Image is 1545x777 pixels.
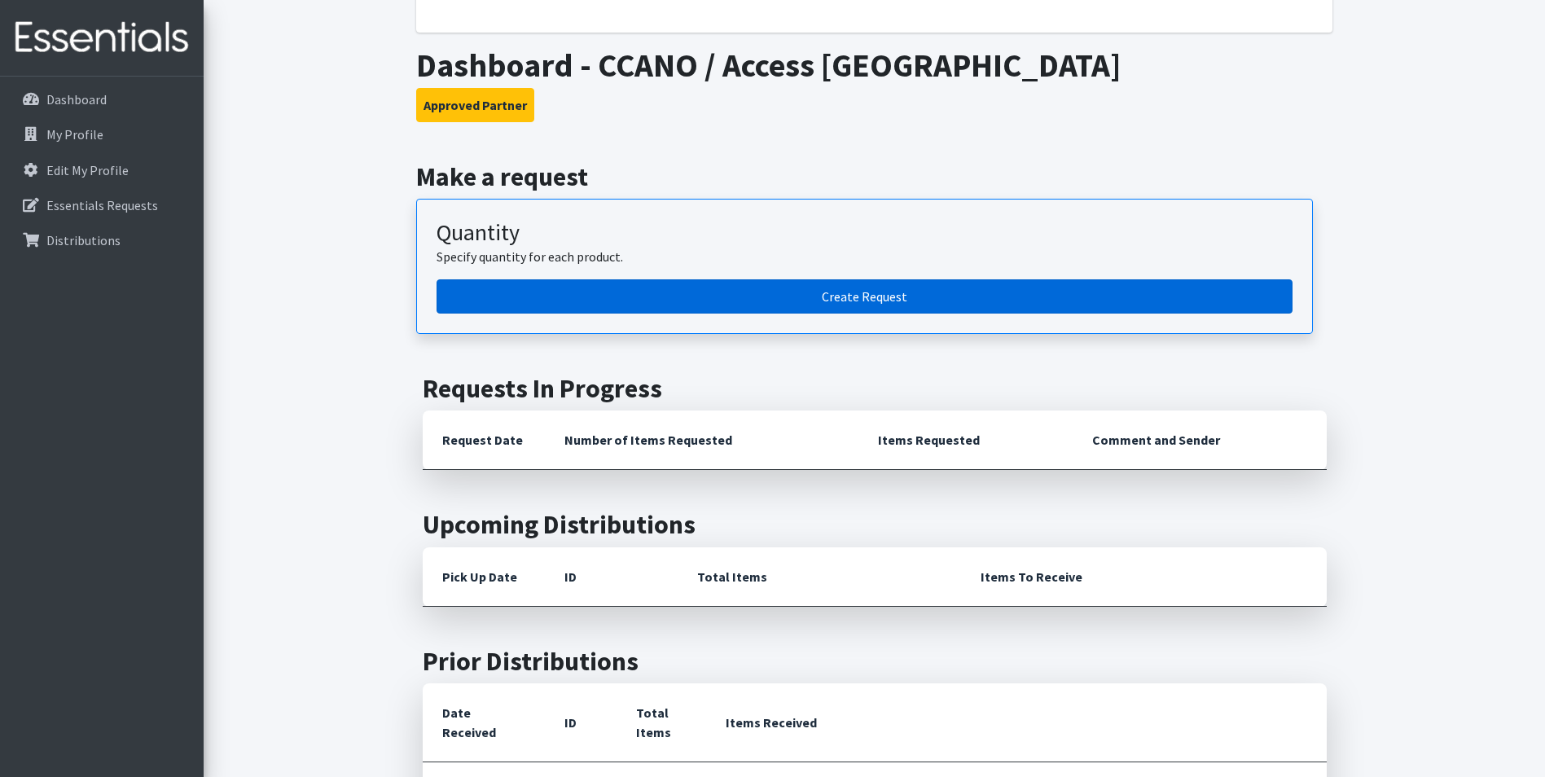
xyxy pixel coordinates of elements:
h2: Upcoming Distributions [423,509,1327,540]
h2: Requests In Progress [423,373,1327,404]
h1: Dashboard - CCANO / Access [GEOGRAPHIC_DATA] [416,46,1332,85]
h3: Quantity [437,219,1293,247]
th: Date Received [423,683,545,762]
th: Items Requested [858,410,1073,470]
a: Edit My Profile [7,154,197,187]
button: Approved Partner [416,88,534,122]
p: Essentials Requests [46,197,158,213]
th: Pick Up Date [423,547,545,607]
a: My Profile [7,118,197,151]
th: Comment and Sender [1073,410,1326,470]
th: Total Items [617,683,707,762]
p: My Profile [46,126,103,143]
p: Edit My Profile [46,162,129,178]
th: Number of Items Requested [545,410,859,470]
th: ID [545,683,617,762]
a: Distributions [7,224,197,257]
h2: Prior Distributions [423,646,1327,677]
a: Dashboard [7,83,197,116]
th: Items To Receive [961,547,1327,607]
p: Specify quantity for each product. [437,247,1293,266]
a: Create a request by quantity [437,279,1293,314]
img: HumanEssentials [7,11,197,65]
th: Items Received [706,683,1326,762]
th: ID [545,547,678,607]
th: Total Items [678,547,961,607]
a: Essentials Requests [7,189,197,222]
th: Request Date [423,410,545,470]
p: Distributions [46,232,121,248]
h2: Make a request [416,161,1332,192]
p: Dashboard [46,91,107,108]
